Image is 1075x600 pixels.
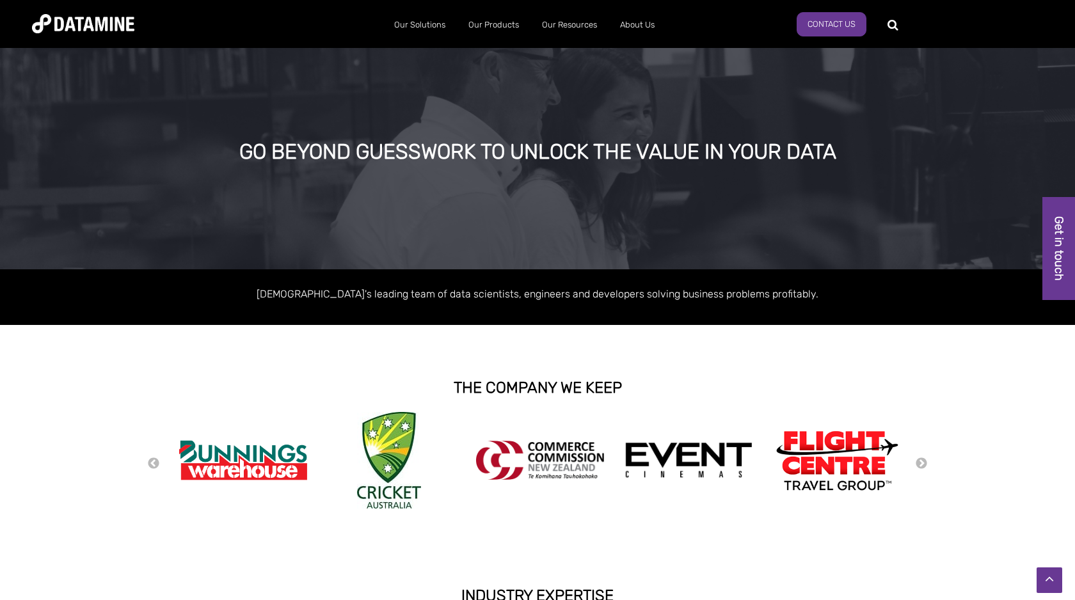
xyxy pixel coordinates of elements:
[454,379,622,397] strong: THE COMPANY WE KEEP
[357,412,421,509] img: Cricket Australia
[124,141,952,164] div: GO BEYOND GUESSWORK TO UNLOCK THE VALUE IN YOUR DATA
[625,442,752,479] img: event cinemas
[1042,197,1075,300] a: Get in touch
[457,8,530,42] a: Our Products
[476,441,604,480] img: commercecommission
[32,14,134,33] img: Datamine
[383,8,457,42] a: Our Solutions
[915,457,928,471] button: Next
[179,436,307,484] img: Bunnings Warehouse
[147,457,160,471] button: Previous
[530,8,609,42] a: Our Resources
[173,285,902,303] p: [DEMOGRAPHIC_DATA]'s leading team of data scientists, engineers and developers solving business p...
[609,8,666,42] a: About Us
[773,427,901,493] img: Flight Centre
[797,12,866,36] a: Contact us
